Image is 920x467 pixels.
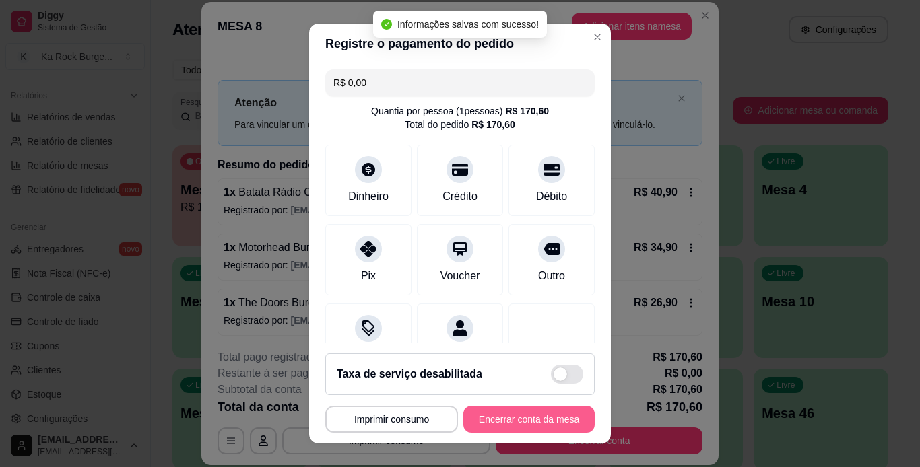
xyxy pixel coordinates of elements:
div: Crédito [442,188,478,205]
div: Débito [536,188,567,205]
button: Imprimir consumo [325,406,458,433]
span: Informações salvas com sucesso! [397,19,539,30]
header: Registre o pagamento do pedido [309,24,611,64]
div: R$ 170,60 [505,104,549,118]
h2: Taxa de serviço desabilitada [337,366,482,382]
div: Total do pedido [405,118,515,131]
div: Quantia por pessoa ( 1 pessoas) [371,104,549,118]
div: Outro [538,268,565,284]
div: Voucher [440,268,480,284]
input: Ex.: hambúrguer de cordeiro [333,69,587,96]
div: Pix [361,268,376,284]
div: Dinheiro [348,188,389,205]
button: Close [587,26,608,48]
span: check-circle [381,19,392,30]
div: R$ 170,60 [471,118,515,131]
button: Encerrar conta da mesa [463,406,595,433]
